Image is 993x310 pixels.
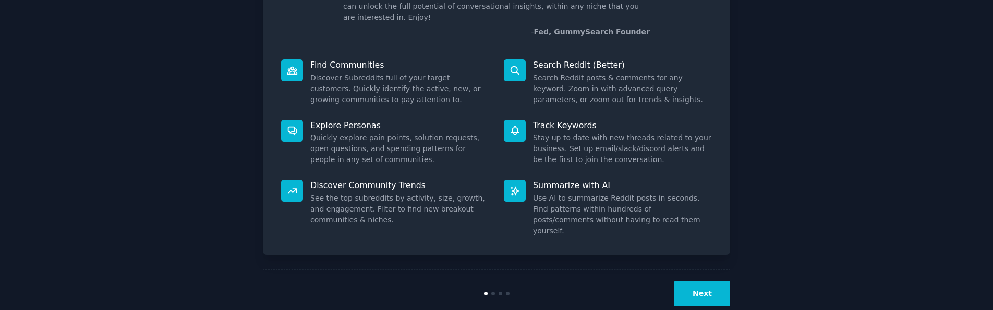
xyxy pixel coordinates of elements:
[674,281,730,306] button: Next
[310,59,489,70] p: Find Communities
[531,27,650,38] div: -
[533,132,712,165] dd: Stay up to date with new threads related to your business. Set up email/slack/discord alerts and ...
[310,180,489,191] p: Discover Community Trends
[533,193,712,237] dd: Use AI to summarize Reddit posts in seconds. Find patterns within hundreds of posts/comments with...
[310,72,489,105] dd: Discover Subreddits full of your target customers. Quickly identify the active, new, or growing c...
[533,120,712,131] p: Track Keywords
[533,180,712,191] p: Summarize with AI
[533,59,712,70] p: Search Reddit (Better)
[533,72,712,105] dd: Search Reddit posts & comments for any keyword. Zoom in with advanced query parameters, or zoom o...
[534,28,650,36] a: Fed, GummySearch Founder
[310,120,489,131] p: Explore Personas
[310,132,489,165] dd: Quickly explore pain points, solution requests, open questions, and spending patterns for people ...
[310,193,489,226] dd: See the top subreddits by activity, size, growth, and engagement. Filter to find new breakout com...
